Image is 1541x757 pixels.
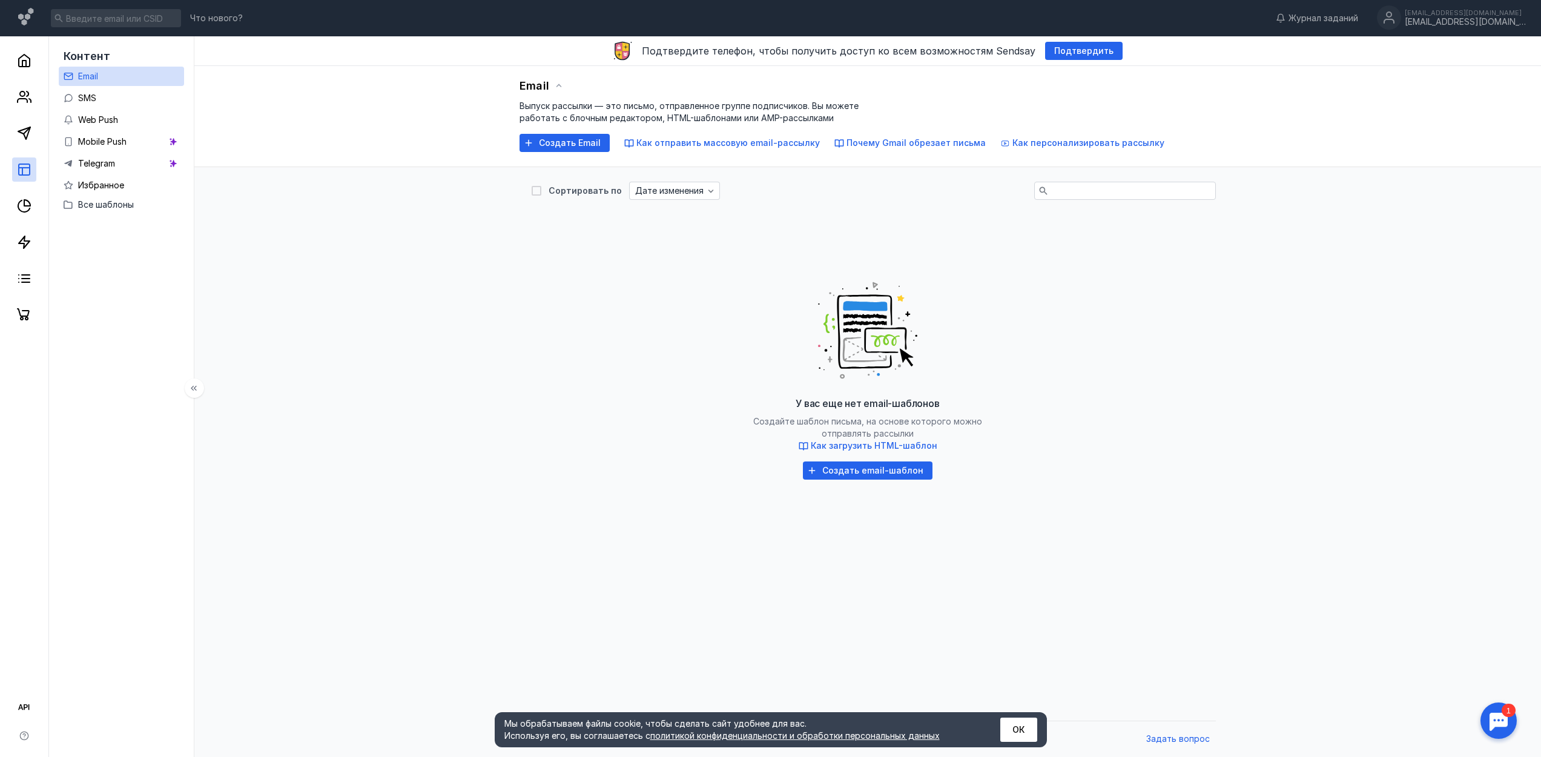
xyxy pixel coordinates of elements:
[1000,718,1037,742] button: ОК
[834,137,986,149] button: Почему Gmail обрезает письма
[822,466,923,476] span: Создать email-шаблон
[1289,12,1358,24] span: Журнал заданий
[1000,137,1164,149] button: Как персонализировать рассылку
[520,79,549,92] span: Email
[64,50,110,62] span: Контент
[1270,12,1364,24] a: Журнал заданий
[504,718,971,742] div: Мы обрабатываем файлы cookie, чтобы сделать сайт удобнее для вас. Используя его, вы соглашаетесь c
[1405,9,1526,16] div: [EMAIL_ADDRESS][DOMAIN_NAME]
[51,9,181,27] input: Введите email или CSID
[1054,46,1114,56] span: Подтвердить
[1045,42,1123,60] button: Подтвердить
[636,137,820,148] span: Как отправить массовую email-рассылку
[1012,137,1164,148] span: Как персонализировать рассылку
[624,137,820,149] button: Как отправить массовую email-рассылку
[1140,730,1216,749] button: Задать вопрос
[78,136,127,147] span: Mobile Push
[642,45,1035,57] span: Подтвердите телефон, чтобы получить доступ ко всем возможностям Sendsay
[520,101,859,123] span: Выпуск рассылки — это письмо, отправленное группе подписчиков. Вы можете работать с блочным редак...
[27,7,41,21] div: 1
[796,397,939,409] span: У вас еще нет email-шаблонов
[190,14,243,22] span: Что нового?
[78,114,118,125] span: Web Push
[799,440,937,452] button: Как загрузить HTML-шаблон
[811,440,937,451] span: Как загрузить HTML-шаблон
[803,461,932,480] button: Создать email-шаблон
[78,199,134,210] span: Все шаблоны
[1146,734,1210,744] span: Задать вопрос
[59,176,184,195] a: Избранное
[520,134,610,152] button: Создать Email
[59,67,184,86] a: Email
[747,416,989,452] span: Создайте шаблон письма, на основе которого можно отправлять рассылки
[78,158,115,168] span: Telegram
[650,730,940,741] a: политикой конфиденциальности и обработки персональных данных
[539,138,601,148] span: Создать Email
[549,187,622,195] div: Сортировать по
[59,154,184,173] a: Telegram
[1405,17,1526,27] div: [EMAIL_ADDRESS][DOMAIN_NAME]
[846,137,986,148] span: Почему Gmail обрезает письма
[184,14,249,22] a: Что нового?
[64,195,179,214] button: Все шаблоны
[629,182,720,200] button: Дате изменения
[78,71,98,81] span: Email
[59,132,184,151] a: Mobile Push
[59,110,184,130] a: Web Push
[78,93,96,103] span: SMS
[78,180,124,190] span: Избранное
[59,88,184,108] a: SMS
[635,186,704,196] span: Дате изменения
